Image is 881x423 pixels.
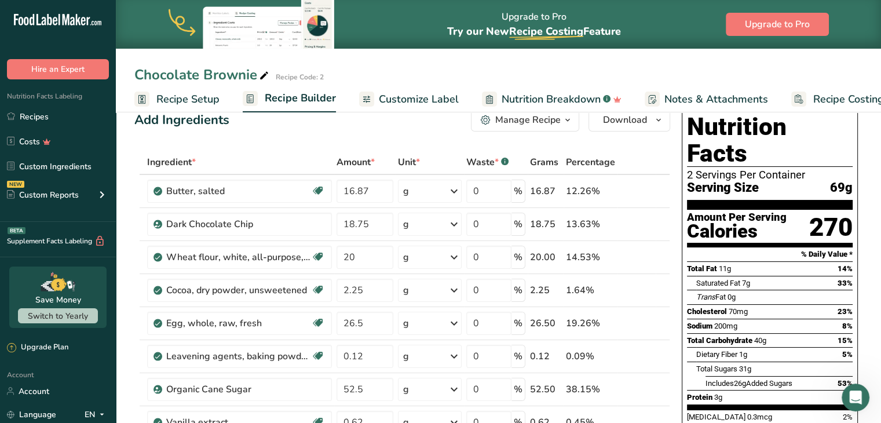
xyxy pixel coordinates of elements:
[566,217,615,231] div: 13.63%
[28,311,88,322] span: Switch to Yearly
[838,379,853,388] span: 53%
[530,316,561,330] div: 26.50
[530,155,558,169] span: Grams
[830,181,853,195] span: 69g
[566,382,615,396] div: 38.15%
[843,413,853,421] span: 2%
[166,283,311,297] div: Cocoa, dry powder, unsweetened
[664,92,768,107] span: Notes & Attachments
[482,86,622,112] a: Nutrition Breakdown
[687,322,712,330] span: Sodium
[7,342,68,353] div: Upgrade Plan
[696,293,726,301] span: Fat
[85,407,109,421] div: EN
[530,184,561,198] div: 16.87
[403,250,409,264] div: g
[809,212,853,243] div: 270
[566,155,615,169] span: Percentage
[471,108,579,132] button: Manage Recipe
[530,250,561,264] div: 20.00
[509,24,583,38] span: Recipe Costing
[447,24,621,38] span: Try our New Feature
[166,382,311,396] div: Organic Cane Sugar
[838,307,853,316] span: 23%
[35,294,81,306] div: Save Money
[337,155,375,169] span: Amount
[566,349,615,363] div: 0.09%
[403,217,409,231] div: g
[728,293,736,301] span: 0g
[7,59,109,79] button: Hire an Expert
[166,217,311,231] div: Dark Chocolate Chip
[696,279,740,287] span: Saturated Fat
[645,86,768,112] a: Notes & Attachments
[842,322,853,330] span: 8%
[687,307,727,316] span: Cholesterol
[134,64,271,85] div: Chocolate Brownie
[403,316,409,330] div: g
[265,90,336,106] span: Recipe Builder
[530,217,561,231] div: 18.75
[156,92,220,107] span: Recipe Setup
[838,279,853,287] span: 33%
[742,279,750,287] span: 7g
[696,350,737,359] span: Dietary Fiber
[147,155,196,169] span: Ingredient
[842,384,869,411] iframe: Intercom live chat
[719,264,731,273] span: 11g
[603,113,647,127] span: Download
[466,155,509,169] div: Waste
[696,364,737,373] span: Total Sugars
[447,1,621,49] div: Upgrade to Pro
[134,111,229,130] div: Add Ingredients
[379,92,459,107] span: Customize Label
[838,264,853,273] span: 14%
[726,13,829,36] button: Upgrade to Pro
[134,86,220,112] a: Recipe Setup
[739,364,751,373] span: 31g
[687,264,717,273] span: Total Fat
[398,155,420,169] span: Unit
[687,413,745,421] span: [MEDICAL_DATA]
[495,113,561,127] div: Manage Recipe
[403,382,409,396] div: g
[8,227,25,234] div: BETA
[687,336,752,345] span: Total Carbohydrate
[530,283,561,297] div: 2.25
[566,250,615,264] div: 14.53%
[745,17,810,31] span: Upgrade to Pro
[687,212,787,223] div: Amount Per Serving
[566,316,615,330] div: 19.26%
[403,283,409,297] div: g
[729,307,748,316] span: 70mg
[530,382,561,396] div: 52.50
[687,169,853,181] div: 2 Servings Per Container
[403,184,409,198] div: g
[739,350,747,359] span: 1g
[7,189,79,201] div: Custom Reports
[687,223,787,240] div: Calories
[7,181,24,188] div: NEW
[687,181,759,195] span: Serving Size
[747,413,772,421] span: 0.3mcg
[276,72,324,82] div: Recipe Code: 2
[734,379,746,388] span: 26g
[530,349,561,363] div: 0.12
[842,350,853,359] span: 5%
[18,308,98,323] button: Switch to Yearly
[714,393,722,402] span: 3g
[166,184,311,198] div: Butter, salted
[359,86,459,112] a: Customize Label
[687,247,853,261] section: % Daily Value *
[754,336,766,345] span: 40g
[687,393,712,402] span: Protein
[838,336,853,345] span: 15%
[566,283,615,297] div: 1.64%
[687,114,853,167] h1: Nutrition Facts
[588,108,670,132] button: Download
[166,349,311,363] div: Leavening agents, baking powder, low-sodium
[566,184,615,198] div: 12.26%
[166,250,311,264] div: Wheat flour, white, all-purpose, self-rising, enriched
[502,92,601,107] span: Nutrition Breakdown
[696,293,715,301] i: Trans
